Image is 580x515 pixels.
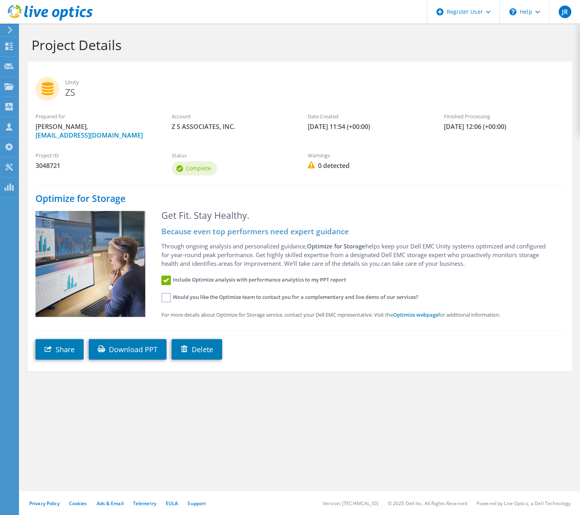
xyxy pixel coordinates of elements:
[32,37,564,53] h1: Project Details
[308,112,428,120] label: Date Created
[36,122,156,140] span: [PERSON_NAME],
[172,151,292,159] label: Status
[36,211,146,318] img: unity-optimize.png
[161,211,554,220] h2: Get Fit. Stay Healthy.
[36,112,156,120] label: Prepared for
[36,194,560,203] h1: Optimize for Storage
[89,339,167,360] a: Download PPT
[444,122,564,131] span: [DATE] 12:06 (+00:00)
[186,164,211,172] span: Complete
[133,500,156,507] a: Telemetry
[36,339,84,360] a: Share
[161,293,554,302] label: Would you like the Optimize team to contact you for a complementary and live demo of our services?
[36,161,156,170] span: 3048721
[172,122,292,131] span: Z S ASSOCIATES, INC.
[69,500,87,507] a: Cookies
[172,112,292,120] label: Account
[187,500,206,507] a: Support
[36,151,156,159] label: Project ID
[172,339,222,360] a: Delete
[161,227,554,236] h3: Because even top performers need expert guidance
[509,8,516,15] svg: \n
[308,151,428,159] label: Warnings
[323,500,378,507] li: Version: [TECHNICAL_ID]
[36,131,143,140] a: [EMAIL_ADDRESS][DOMAIN_NAME]
[166,500,178,507] a: EULA
[388,500,467,507] li: © 2025 Dell Inc. All Rights Reserved
[393,311,438,318] a: Optimize webpage
[161,310,554,319] h4: For more details about Optimize for Storage service, contact your Dell EMC representative. Visit ...
[559,6,571,18] span: JR
[308,122,428,131] span: [DATE] 11:54 (+00:00)
[97,500,123,507] a: Ads & Email
[477,500,571,507] li: Powered by Live Optics, a Dell Technology
[161,242,554,268] p: Through ongoing analysis and personalized guidance, helps keep your Dell EMC Unity systems optimi...
[161,276,554,285] label: Include Optimize analysis with performance analytics to my PPT report
[36,77,564,97] h2: ZS
[65,78,564,87] span: Unity
[308,161,428,170] span: 0 detected
[29,500,60,507] a: Privacy Policy
[444,112,564,120] label: Finished Processing
[307,242,365,250] strong: Optimize for Storage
